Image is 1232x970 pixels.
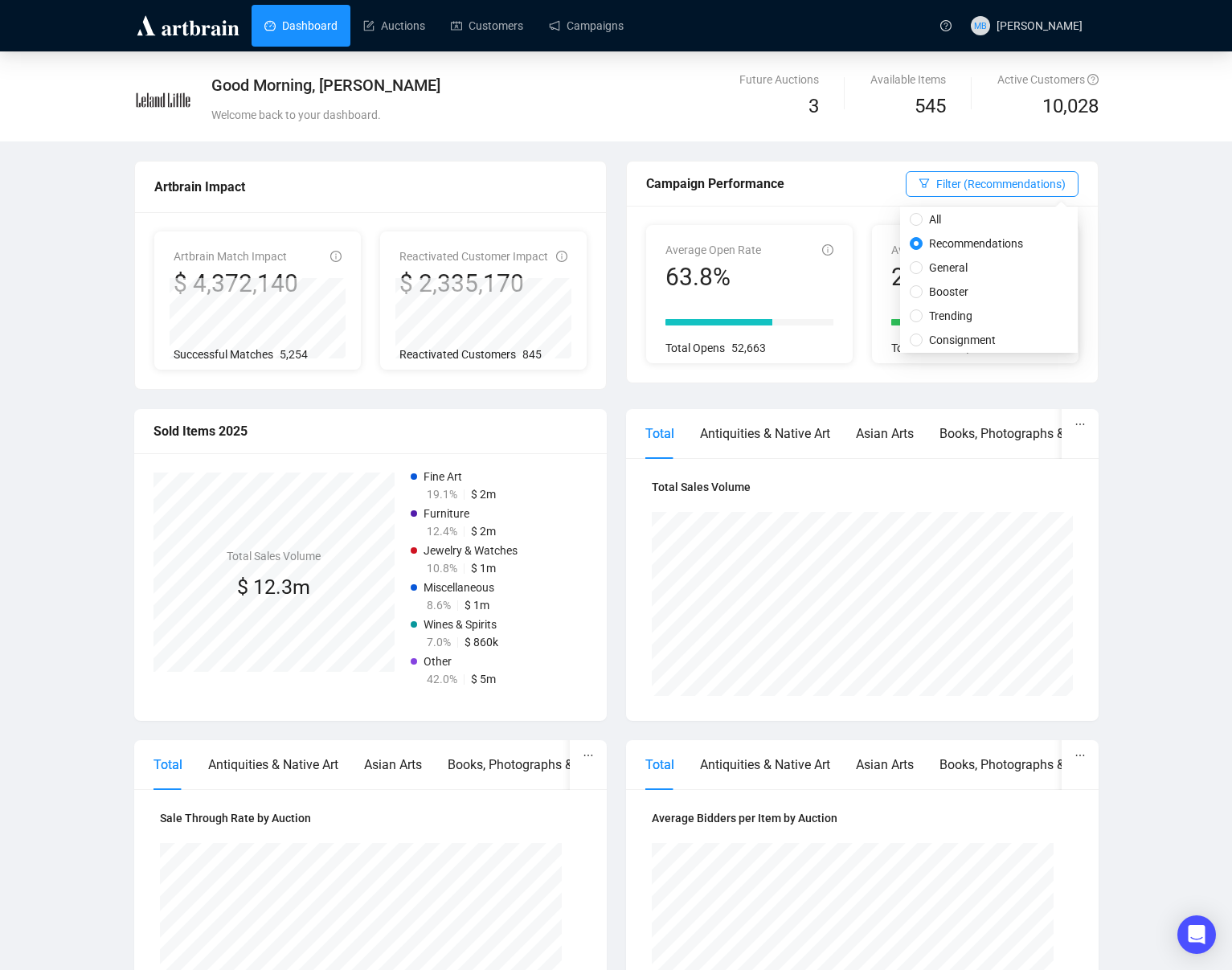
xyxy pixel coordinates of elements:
[264,5,338,47] a: Dashboard
[448,755,633,775] div: Books, Photographs & Ephemera
[1062,409,1099,440] button: ellipsis
[652,809,1073,827] h4: Average Bidders per Item by Auction
[923,331,1002,349] span: Consignment
[424,581,494,594] span: Miscellaneous
[153,421,587,441] div: Sold Items 2025
[808,95,819,117] span: 3
[923,307,979,325] span: Trending
[665,262,761,293] div: 63.8%
[652,478,1073,496] h4: Total Sales Volume
[153,755,182,775] div: Total
[939,755,1125,775] div: Books, Photographs & Ephemera
[665,342,725,354] span: Total Opens
[923,211,948,228] span: All
[549,5,624,47] a: Campaigns
[665,244,761,256] span: Average Open Rate
[1062,740,1099,771] button: ellipsis
[731,342,766,354] span: 52,663
[919,178,930,189] span: filter
[154,177,587,197] div: Artbrain Impact
[399,268,548,299] div: $ 2,335,170
[174,348,273,361] span: Successful Matches
[211,106,773,124] div: Welcome back to your dashboard.
[471,673,496,686] span: $ 5m
[645,424,674,444] div: Total
[856,424,914,444] div: Asian Arts
[1087,74,1099,85] span: question-circle
[700,755,830,775] div: Antiquities & Native Art
[997,73,1099,86] span: Active Customers
[424,618,497,631] span: Wines & Spirits
[471,488,496,501] span: $ 2m
[583,750,594,761] span: ellipsis
[424,544,518,557] span: Jewelry & Watches
[280,348,308,361] span: 5,254
[1074,419,1086,430] span: ellipsis
[427,636,451,649] span: 7.0%
[700,424,830,444] div: Antiquities & Native Art
[174,250,287,263] span: Artbrain Match Impact
[134,13,242,39] img: logo
[399,250,548,263] span: Reactivated Customer Impact
[424,470,462,483] span: Fine Art
[822,244,833,256] span: info-circle
[208,755,338,775] div: Antiquities & Native Art
[1177,915,1216,954] div: Open Intercom Messenger
[974,18,987,32] span: MB
[939,424,1125,444] div: Books, Photographs & Ephemera
[471,525,496,538] span: $ 2m
[427,525,457,538] span: 12.4%
[424,507,469,520] span: Furniture
[399,348,516,361] span: Reactivated Customers
[923,259,974,276] span: General
[237,575,310,599] span: $ 12.3m
[739,71,819,88] div: Future Auctions
[522,348,542,361] span: 845
[891,262,1029,293] div: 21.1%
[471,562,496,575] span: $ 1m
[465,636,498,649] span: $ 860k
[936,175,1066,193] span: Filter (Recommendations)
[940,20,952,31] span: question-circle
[227,547,321,565] h4: Total Sales Volume
[646,174,906,194] div: Campaign Performance
[427,488,457,501] span: 19.1%
[906,171,1079,197] button: Filter (Recommendations)
[363,5,425,47] a: Auctions
[923,283,975,301] span: Booster
[997,19,1083,32] span: [PERSON_NAME]
[570,740,607,771] button: ellipsis
[135,72,191,128] img: e73b4077b714-LelandLittle.jpg
[1074,750,1086,761] span: ellipsis
[891,342,948,354] span: Total Clicks
[465,599,489,612] span: $ 1m
[891,244,1029,256] span: Average Click-To-Open-Rate
[427,599,451,612] span: 8.6%
[915,95,946,117] span: 545
[174,268,298,299] div: $ 4,372,140
[427,562,457,575] span: 10.8%
[870,71,946,88] div: Available Items
[330,251,342,262] span: info-circle
[427,673,457,686] span: 42.0%
[424,655,452,668] span: Other
[364,755,422,775] div: Asian Arts
[1042,92,1099,122] span: 10,028
[556,251,567,262] span: info-circle
[451,5,523,47] a: Customers
[211,74,773,96] div: Good Morning, [PERSON_NAME]
[923,235,1029,252] span: Recommendations
[160,809,581,827] h4: Sale Through Rate by Auction
[856,755,914,775] div: Asian Arts
[645,755,674,775] div: Total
